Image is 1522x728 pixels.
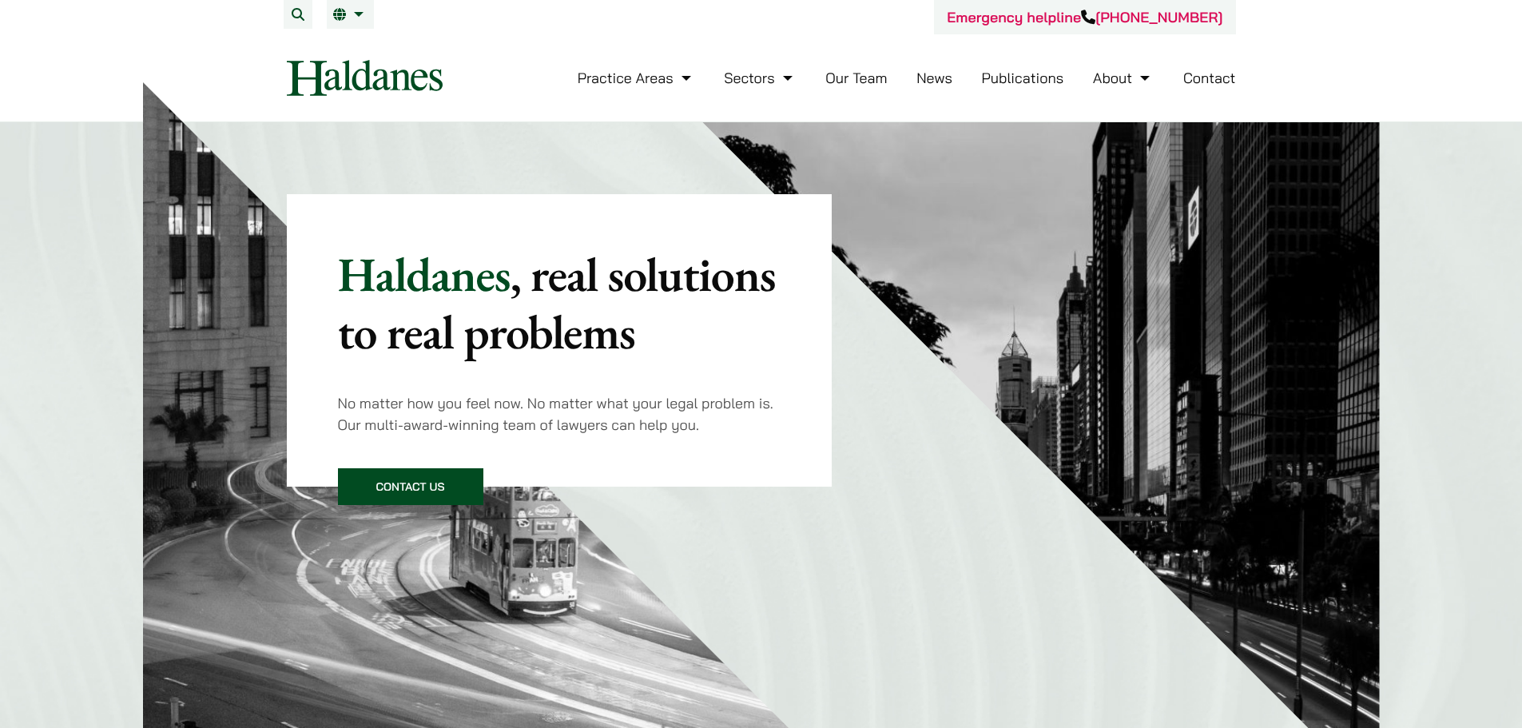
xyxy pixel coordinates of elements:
[982,69,1064,87] a: Publications
[1183,69,1236,87] a: Contact
[338,468,483,505] a: Contact Us
[338,245,781,360] p: Haldanes
[338,243,776,363] mark: , real solutions to real problems
[287,60,443,96] img: Logo of Haldanes
[825,69,887,87] a: Our Team
[333,8,368,21] a: EN
[947,8,1222,26] a: Emergency helpline[PHONE_NUMBER]
[1093,69,1154,87] a: About
[916,69,952,87] a: News
[338,392,781,436] p: No matter how you feel now. No matter what your legal problem is. Our multi-award-winning team of...
[578,69,695,87] a: Practice Areas
[724,69,796,87] a: Sectors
